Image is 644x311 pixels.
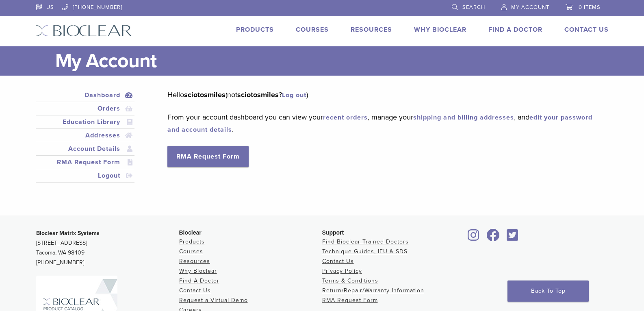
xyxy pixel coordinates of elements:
a: Request a Virtual Demo [179,297,248,304]
a: Education Library [37,117,133,127]
span: My Account [511,4,549,11]
a: Return/Repair/Warranty Information [322,287,424,294]
a: Log out [282,91,306,99]
span: 0 items [579,4,601,11]
a: Courses [179,248,203,255]
strong: sciotosmiles [184,90,226,99]
a: Account Details [37,144,133,154]
a: Resources [351,26,392,34]
a: Why Bioclear [179,268,217,274]
p: Hello (not ? ) [167,89,596,101]
a: Find A Doctor [179,277,219,284]
a: Contact Us [322,258,354,265]
a: Bioclear [484,234,503,242]
a: Contact Us [179,287,211,294]
a: shipping and billing addresses [413,113,514,122]
a: Find Bioclear Trained Doctors [322,238,409,245]
a: Addresses [37,130,133,140]
a: Bioclear [504,234,521,242]
a: Products [179,238,205,245]
span: Search [462,4,485,11]
a: Orders [37,104,133,113]
a: RMA Request Form [322,297,378,304]
a: Technique Guides, IFU & SDS [322,248,408,255]
a: Resources [179,258,210,265]
a: Courses [296,26,329,34]
strong: sciotosmiles [237,90,279,99]
a: Bioclear [465,234,482,242]
a: Logout [37,171,133,181]
a: Back To Top [507,281,589,302]
span: Support [322,229,344,236]
nav: Account pages [36,89,135,192]
a: Privacy Policy [322,268,362,274]
h1: My Account [55,46,609,76]
p: From your account dashboard you can view your , manage your , and . [167,111,596,135]
span: Bioclear [179,229,202,236]
a: Terms & Conditions [322,277,378,284]
a: Products [236,26,274,34]
a: Why Bioclear [414,26,466,34]
strong: Bioclear Matrix Systems [36,230,100,237]
p: [STREET_ADDRESS] Tacoma, WA 98409 [PHONE_NUMBER] [36,228,179,268]
a: Find A Doctor [488,26,542,34]
a: RMA Request Form [167,146,249,167]
img: Bioclear [36,25,132,37]
a: recent orders [323,113,368,122]
a: Contact Us [564,26,609,34]
a: Dashboard [37,90,133,100]
a: RMA Request Form [37,157,133,167]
